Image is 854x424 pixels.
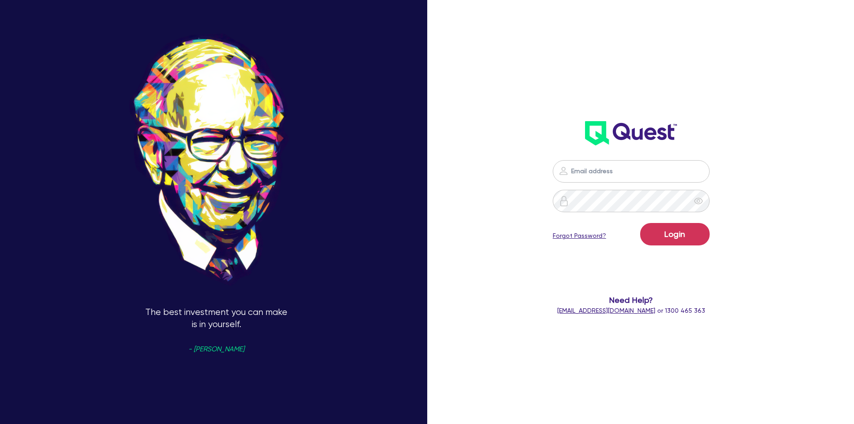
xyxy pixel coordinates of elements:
span: or 1300 465 363 [557,307,705,314]
img: wH2k97JdezQIQAAAABJRU5ErkJggg== [585,121,677,145]
a: Forgot Password? [553,231,606,240]
input: Email address [553,160,710,183]
img: icon-password [559,196,569,206]
img: icon-password [558,166,569,176]
a: [EMAIL_ADDRESS][DOMAIN_NAME] [557,307,655,314]
span: eye [694,197,703,205]
span: Need Help? [517,294,746,306]
span: - [PERSON_NAME] [188,346,244,353]
button: Login [640,223,710,245]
